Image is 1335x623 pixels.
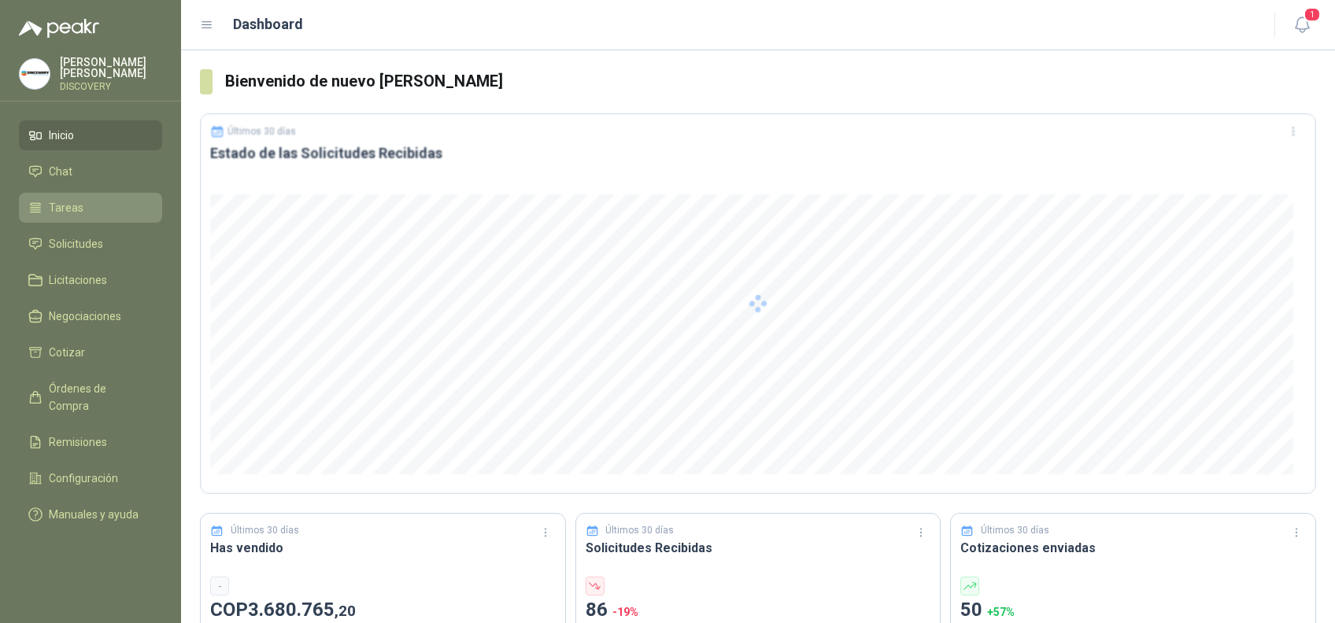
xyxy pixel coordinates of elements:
[19,193,162,223] a: Tareas
[19,19,99,38] img: Logo peakr
[233,13,303,35] h1: Dashboard
[210,577,229,595] div: -
[981,523,1049,538] p: Últimos 30 días
[19,301,162,331] a: Negociaciones
[231,523,299,538] p: Últimos 30 días
[49,470,118,487] span: Configuración
[49,271,107,289] span: Licitaciones
[49,127,74,144] span: Inicio
[19,265,162,295] a: Licitaciones
[1288,11,1316,39] button: 1
[19,463,162,493] a: Configuración
[60,57,162,79] p: [PERSON_NAME] [PERSON_NAME]
[586,538,931,558] h3: Solicitudes Recibidas
[225,69,1316,94] h3: Bienvenido de nuevo [PERSON_NAME]
[49,235,103,253] span: Solicitudes
[987,606,1015,618] span: + 57 %
[49,199,83,216] span: Tareas
[60,82,162,91] p: DISCOVERY
[612,606,638,618] span: -19 %
[49,433,107,451] span: Remisiones
[49,308,121,325] span: Negociaciones
[49,163,72,180] span: Chat
[960,538,1306,558] h3: Cotizaciones enviadas
[49,344,85,361] span: Cotizar
[19,427,162,457] a: Remisiones
[19,500,162,529] a: Manuales y ayuda
[19,374,162,421] a: Órdenes de Compra
[49,506,139,523] span: Manuales y ayuda
[1304,7,1321,22] span: 1
[210,538,556,558] h3: Has vendido
[49,380,147,415] span: Órdenes de Compra
[19,229,162,259] a: Solicitudes
[19,157,162,186] a: Chat
[248,599,356,621] span: 3.680.765
[20,59,50,89] img: Company Logo
[19,120,162,150] a: Inicio
[335,602,356,620] span: ,20
[605,523,674,538] p: Últimos 30 días
[19,337,162,367] a: Cotizar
